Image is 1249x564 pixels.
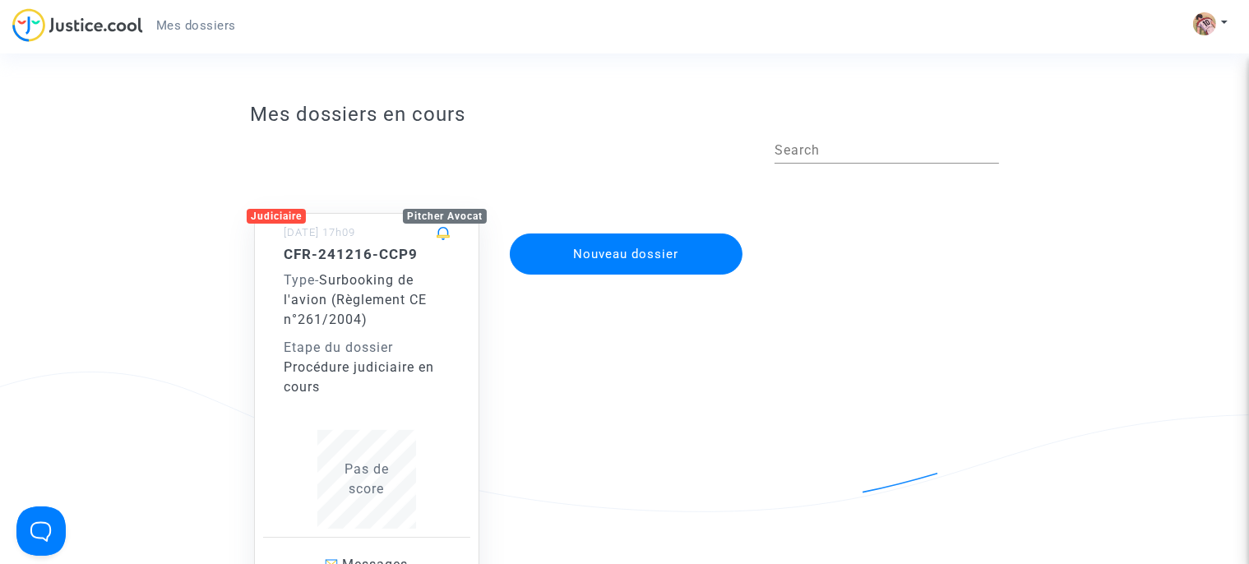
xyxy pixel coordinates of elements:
div: Pitcher Avocat [403,209,487,224]
img: jc-logo.svg [12,8,143,42]
span: Surbooking de l'avion (Règlement CE n°261/2004) [284,272,427,327]
div: Etape du dossier [284,338,450,358]
div: Judiciaire [247,209,306,224]
small: [DATE] 17h09 [284,226,355,238]
span: Pas de score [345,461,389,497]
h5: CFR-241216-CCP9 [284,246,450,262]
button: Nouveau dossier [510,233,743,275]
iframe: Help Scout Beacon - Open [16,506,66,556]
img: ACg8ocIKEkxwfM_bMXix7cWlBFqna3BOjCZSFn7PoCrFi3QPsQmC-N5h=s96-c [1193,12,1216,35]
span: Type [284,272,315,288]
a: Mes dossiers [143,13,249,38]
span: - [284,272,319,288]
span: Mes dossiers [156,18,236,33]
div: Procédure judiciaire en cours [284,358,450,397]
h3: Mes dossiers en cours [250,103,999,127]
a: Nouveau dossier [508,223,745,238]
